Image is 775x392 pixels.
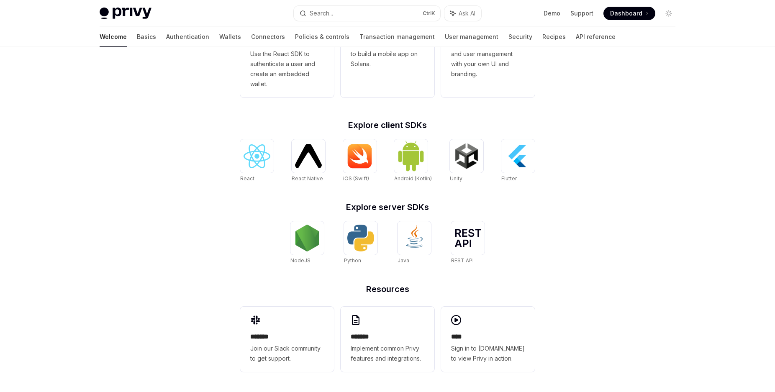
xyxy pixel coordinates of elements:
[454,229,481,247] img: REST API
[292,139,325,183] a: React NativeReact Native
[341,307,434,372] a: **** **Implement common Privy features and integrations.
[450,139,483,183] a: UnityUnity
[542,27,566,47] a: Recipes
[544,9,560,18] a: Demo
[394,175,432,182] span: Android (Kotlin)
[240,139,274,183] a: ReactReact
[398,140,424,172] img: Android (Kotlin)
[294,6,440,21] button: Search...CtrlK
[501,175,517,182] span: Flutter
[137,27,156,47] a: Basics
[401,225,428,251] img: Java
[662,7,675,20] button: Toggle dark mode
[570,9,593,18] a: Support
[344,257,361,264] span: Python
[240,285,535,293] h2: Resources
[398,221,431,265] a: JavaJava
[240,307,334,372] a: **** **Join our Slack community to get support.
[459,9,475,18] span: Ask AI
[343,175,369,182] span: iOS (Swift)
[450,175,462,182] span: Unity
[346,143,373,169] img: iOS (Swift)
[343,139,377,183] a: iOS (Swift)iOS (Swift)
[251,27,285,47] a: Connectors
[451,221,485,265] a: REST APIREST API
[100,27,127,47] a: Welcome
[295,27,349,47] a: Policies & controls
[398,257,409,264] span: Java
[100,8,151,19] img: light logo
[394,139,432,183] a: Android (Kotlin)Android (Kotlin)
[423,10,435,17] span: Ctrl K
[290,221,324,265] a: NodeJSNodeJS
[444,6,481,21] button: Ask AI
[451,257,474,264] span: REST API
[441,2,535,97] a: **** *****Whitelabel login, wallets, and user management with your own UI and branding.
[445,27,498,47] a: User management
[351,343,424,364] span: Implement common Privy features and integrations.
[292,175,323,182] span: React Native
[441,307,535,372] a: ****Sign in to [DOMAIN_NAME] to view Privy in action.
[501,139,535,183] a: FlutterFlutter
[294,225,321,251] img: NodeJS
[451,343,525,364] span: Sign in to [DOMAIN_NAME] to view Privy in action.
[453,143,480,169] img: Unity
[240,203,535,211] h2: Explore server SDKs
[240,121,535,129] h2: Explore client SDKs
[295,144,322,168] img: React Native
[347,225,374,251] img: Python
[451,39,525,79] span: Whitelabel login, wallets, and user management with your own UI and branding.
[344,221,377,265] a: PythonPython
[290,257,311,264] span: NodeJS
[341,2,434,97] a: **** **** **** ***Use the React Native SDK to build a mobile app on Solana.
[359,27,435,47] a: Transaction management
[310,8,333,18] div: Search...
[244,144,270,168] img: React
[505,143,531,169] img: Flutter
[603,7,655,20] a: Dashboard
[576,27,616,47] a: API reference
[219,27,241,47] a: Wallets
[351,39,424,69] span: Use the React Native SDK to build a mobile app on Solana.
[250,343,324,364] span: Join our Slack community to get support.
[250,49,324,89] span: Use the React SDK to authenticate a user and create an embedded wallet.
[166,27,209,47] a: Authentication
[240,175,254,182] span: React
[610,9,642,18] span: Dashboard
[508,27,532,47] a: Security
